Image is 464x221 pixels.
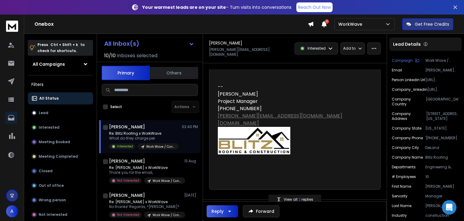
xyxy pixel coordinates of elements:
button: Interested [28,121,93,134]
span: -- [218,83,223,90]
p: [DATE] [184,193,198,198]
p: WorkWave [338,21,365,27]
p: Email [392,68,402,73]
a: Reach Out Now [296,2,333,12]
p: Lead Details [393,41,421,47]
button: All Campaigns [28,58,93,70]
h3: Inboxes selected [117,52,157,59]
p: Interested [117,144,133,149]
p: Wrong person [39,198,66,203]
h1: [PERSON_NAME] [109,158,145,164]
p: Not Interested [117,178,139,183]
p: Meeting Booked [39,140,70,144]
img: AIorK4yrN0aY1QHKJf1sfq8TBaciuSGwz7kj0PmLP_sgNbrIqS51KfoP7mh24x7RfkBdm-VYs1mBnPllRHsz [218,127,290,154]
button: Closed [28,165,93,177]
p: # Employees [392,174,416,179]
h1: All Inbox(s) [104,41,139,47]
p: Company City [392,145,419,150]
p: Get Free Credits [415,21,449,27]
p: DeLand [425,145,459,150]
button: Wrong person [28,194,93,206]
p: – Turn visits into conversations [142,4,292,10]
h1: [PERSON_NAME] [209,40,242,46]
p: Re: [PERSON_NAME] x WorkWave [109,165,182,170]
p: 02:40 PM [182,124,198,129]
p: Thank you for the email, [109,170,182,175]
a: [DOMAIN_NAME] [218,120,259,127]
p: Not Interested [117,213,139,217]
p: Reach Out Now [298,4,331,10]
p: Engineering & Technical [425,165,459,170]
p: Company Name [392,155,423,160]
button: All Status [28,92,93,104]
button: Get Free Credits [402,18,453,30]
p: Work Wave / Construction / 11-50 [153,213,182,217]
button: Meeting Booked [28,136,93,148]
p: Company Country [392,97,426,107]
p: Not Interested [39,212,67,217]
p: [US_STATE] [425,126,459,131]
button: Out of office [28,180,93,192]
p: Re: [PERSON_NAME] x WorkWave [109,200,182,204]
p: industry [392,213,407,218]
p: [PERSON_NAME] [425,203,459,208]
button: Reply [207,205,238,217]
div: [PHONE_NUMBER] [218,105,367,112]
label: Select [110,104,122,109]
button: Meeting Completed [28,150,93,163]
button: All Inbox(s) [99,38,199,50]
button: A [6,205,18,217]
p: Seniority [392,194,408,199]
button: Others [150,66,198,80]
span: 1 [325,19,329,24]
p: [STREET_ADDRESS][US_STATE] [426,111,459,121]
button: Lead [28,107,93,119]
p: Work Wave / Construction / 11-50 [425,58,459,63]
p: 10 [425,174,459,179]
p: 13 Aug [184,159,198,163]
p: company_linkedin [392,87,427,92]
p: [PERSON_NAME][EMAIL_ADDRESS][DOMAIN_NAME] [425,68,459,73]
p: Departments [392,165,416,170]
p: No thanks! Regards, *[PERSON_NAME]* [109,204,182,209]
p: Company State [392,126,421,131]
p: Interested [39,125,60,130]
p: Meeting Completed [39,154,78,159]
div: Project Manager [218,98,367,127]
p: [URL][DOMAIN_NAME] [427,87,459,92]
img: logo [6,21,18,32]
button: Forward [243,205,279,217]
p: Interested [308,46,326,51]
p: Company Phone [392,136,423,140]
p: Last Name [392,203,411,208]
p: construction [425,213,459,218]
h1: [PERSON_NAME] [109,192,145,198]
p: Closed [39,169,53,173]
div: Reply [211,208,224,214]
p: Blitz Roofing [425,155,459,160]
h1: All Campaigns [33,61,65,67]
span: Ctrl + Shift + k [50,41,79,48]
p: '[PHONE_NUMBER] [425,136,459,140]
span: 2 [298,197,301,202]
p: Press to check for shortcuts. [37,42,85,54]
p: [PERSON_NAME] [425,184,459,189]
p: [URL][DOMAIN_NAME][PERSON_NAME] [425,78,459,82]
p: All Status [39,96,59,101]
p: Manager [425,194,459,199]
h1: Onebox [34,21,308,28]
button: Not Interested [28,209,93,221]
p: Out of office [39,183,64,188]
button: Primary [101,66,150,80]
span: 10 / 10 [104,52,116,59]
p: Work Wave / Construction / 11-50 [146,144,175,149]
a: [PERSON_NAME][EMAIL_ADDRESS][DOMAIN_NAME] [218,112,342,119]
p: Company Address [392,111,426,121]
p: [GEOGRAPHIC_DATA] [426,97,459,107]
p: [PERSON_NAME][EMAIL_ADDRESS][DOMAIN_NAME] [209,47,291,57]
p: Person Linkedin Url [392,78,425,82]
p: Lead [39,110,48,115]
